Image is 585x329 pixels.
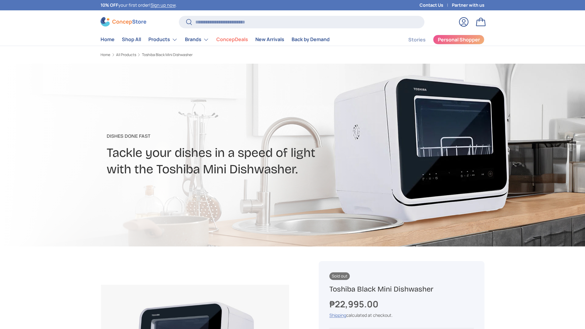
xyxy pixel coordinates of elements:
[122,34,141,45] a: Shop All
[216,34,248,45] a: ConcepDeals
[142,53,193,57] a: Toshiba Black Mini Dishwasher
[107,133,341,140] p: Dishes Done Fast​
[181,34,213,46] summary: Brands
[185,34,209,46] a: Brands
[433,35,484,44] a: Personal Shopper
[452,2,484,9] a: Partner with us
[438,37,480,42] span: Personal Shopper
[148,34,178,46] a: Products
[329,298,380,310] strong: ₱22,995.00
[101,2,118,8] strong: 10% OFF
[151,2,175,8] a: Sign up now
[255,34,284,45] a: New Arrivals
[116,53,136,57] a: All Products
[101,17,146,27] img: ConcepStore
[408,34,426,46] a: Stories
[329,285,474,294] h1: Toshiba Black Mini Dishwasher
[101,34,330,46] nav: Primary
[420,2,452,9] a: Contact Us
[107,145,341,178] h2: Tackle your dishes in a speed of light with the Toshiba Mini Dishwasher.
[145,34,181,46] summary: Products
[101,2,177,9] p: your first order! .
[329,272,350,280] span: Sold out
[101,53,110,57] a: Home
[329,312,474,318] div: calculated at checkout.
[101,52,304,58] nav: Breadcrumbs
[292,34,330,45] a: Back by Demand
[329,312,346,318] a: Shipping
[101,34,115,45] a: Home
[394,34,484,46] nav: Secondary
